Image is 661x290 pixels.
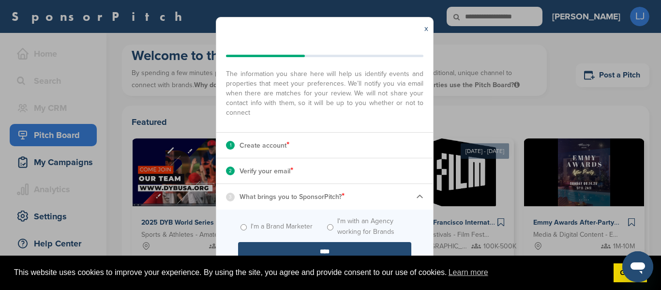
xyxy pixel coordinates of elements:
[251,221,313,232] label: I'm a Brand Marketer
[447,265,490,280] a: learn more about cookies
[226,193,235,201] div: 3
[240,139,289,152] p: Create account
[226,141,235,150] div: 1
[226,64,423,118] span: The information you share here will help us identify events and properties that meet your prefere...
[416,193,423,200] img: Checklist arrow 1
[240,190,345,203] p: What brings you to SponsorPitch?
[14,265,606,280] span: This website uses cookies to improve your experience. By using the site, you agree and provide co...
[424,24,428,33] a: x
[622,251,653,282] iframe: Button to launch messaging window
[240,165,293,177] p: Verify your email
[614,263,647,283] a: dismiss cookie message
[226,167,235,175] div: 2
[337,216,411,237] label: I'm with an Agency working for Brands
